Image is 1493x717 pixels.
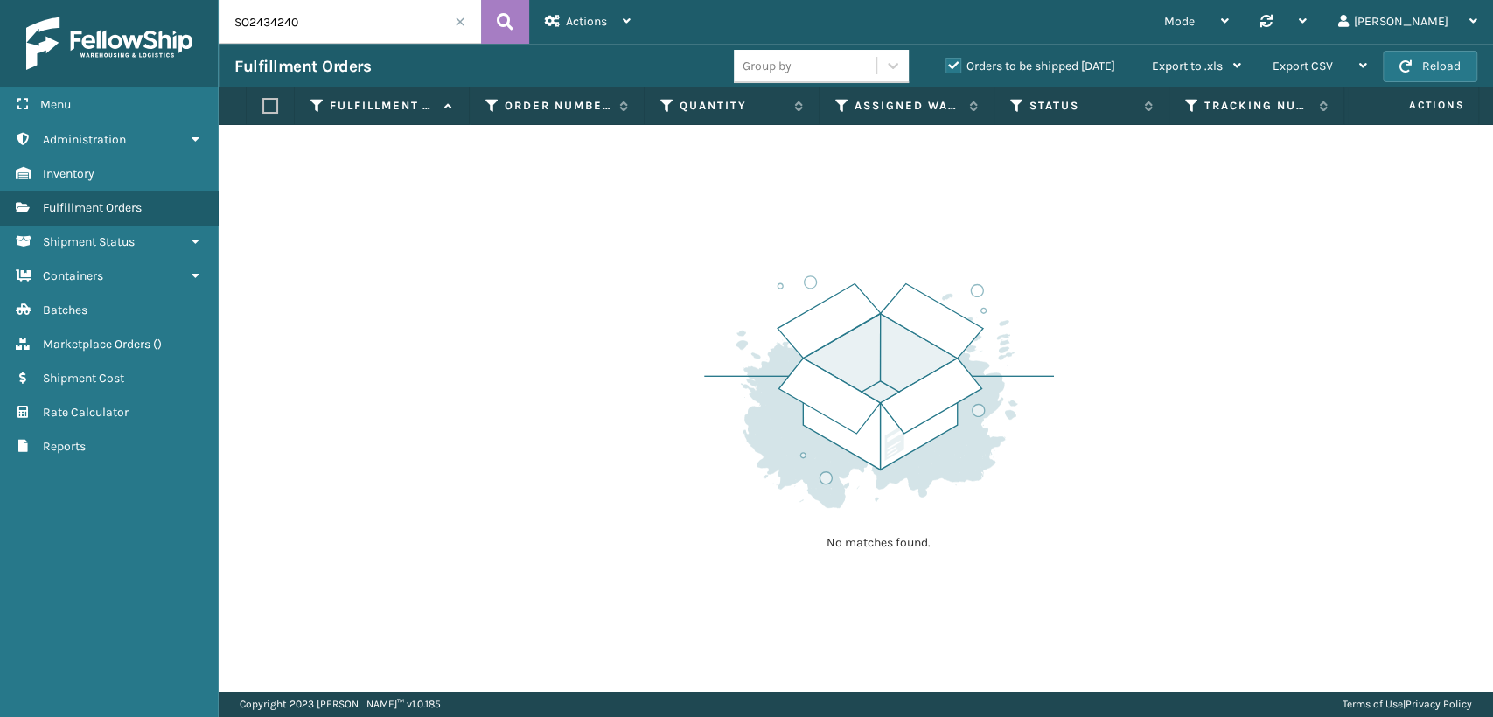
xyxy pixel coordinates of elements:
[1406,698,1472,710] a: Privacy Policy
[855,98,960,114] label: Assigned Warehouse
[1343,698,1403,710] a: Terms of Use
[1029,98,1135,114] label: Status
[43,200,142,215] span: Fulfillment Orders
[680,98,785,114] label: Quantity
[1273,59,1333,73] span: Export CSV
[43,303,87,317] span: Batches
[1383,51,1477,82] button: Reload
[43,268,103,283] span: Containers
[43,234,135,249] span: Shipment Status
[43,337,150,352] span: Marketplace Orders
[240,691,441,717] p: Copyright 2023 [PERSON_NAME]™ v 1.0.185
[43,371,124,386] span: Shipment Cost
[234,56,371,77] h3: Fulfillment Orders
[1152,59,1223,73] span: Export to .xls
[330,98,436,114] label: Fulfillment Order Id
[43,439,86,454] span: Reports
[43,166,94,181] span: Inventory
[566,14,607,29] span: Actions
[1353,91,1475,120] span: Actions
[505,98,610,114] label: Order Number
[43,405,129,420] span: Rate Calculator
[743,57,792,75] div: Group by
[945,59,1115,73] label: Orders to be shipped [DATE]
[40,97,71,112] span: Menu
[1343,691,1472,717] div: |
[26,17,192,70] img: logo
[153,337,162,352] span: ( )
[1164,14,1195,29] span: Mode
[1204,98,1310,114] label: Tracking Number
[43,132,126,147] span: Administration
